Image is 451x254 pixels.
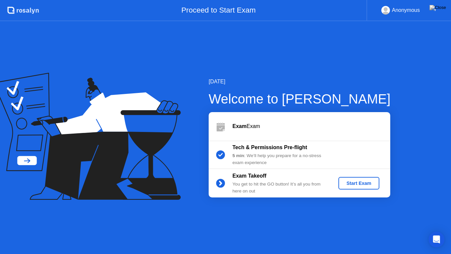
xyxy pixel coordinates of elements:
div: Anonymous [392,6,420,15]
div: Open Intercom Messenger [429,232,444,247]
img: Close [430,5,446,10]
div: You get to hit the GO button! It’s all you from here on out [232,181,328,194]
b: Tech & Permissions Pre-flight [232,145,307,150]
div: : We’ll help you prepare for a no-stress exam experience [232,152,328,166]
div: Exam [232,122,390,130]
button: Start Exam [338,177,379,190]
b: Exam Takeoff [232,173,266,179]
b: 5 min [232,153,244,158]
div: Start Exam [341,181,376,186]
div: [DATE] [209,78,391,86]
div: Welcome to [PERSON_NAME] [209,89,391,109]
b: Exam [232,123,247,129]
